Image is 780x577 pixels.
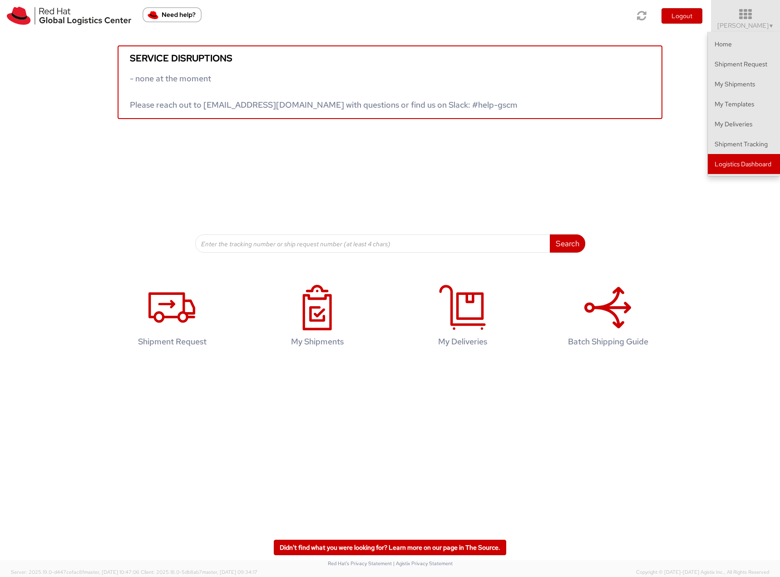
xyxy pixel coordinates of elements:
[636,569,769,576] span: Copyright © [DATE]-[DATE] Agistix Inc., All Rights Reserved
[195,234,550,253] input: Enter the tracking number or ship request number (at least 4 chars)
[769,22,774,30] span: ▼
[114,337,231,346] h4: Shipment Request
[550,234,585,253] button: Search
[404,337,521,346] h4: My Deliveries
[141,569,257,575] span: Client: 2025.18.0-5db8ab7
[393,560,453,567] a: | Agistix Privacy Statement
[708,34,780,54] a: Home
[708,54,780,74] a: Shipment Request
[202,569,257,575] span: master, [DATE] 09:34:17
[249,275,385,360] a: My Shipments
[130,53,650,63] h5: Service disruptions
[11,569,139,575] span: Server: 2025.19.0-d447cefac8f
[708,74,780,94] a: My Shipments
[662,8,702,24] button: Logout
[143,7,202,22] button: Need help?
[717,21,774,30] span: [PERSON_NAME]
[708,94,780,114] a: My Templates
[540,275,676,360] a: Batch Shipping Guide
[84,569,139,575] span: master, [DATE] 10:47:06
[7,7,131,25] img: rh-logistics-00dfa346123c4ec078e1.svg
[395,275,531,360] a: My Deliveries
[708,114,780,134] a: My Deliveries
[549,337,666,346] h4: Batch Shipping Guide
[708,154,780,174] a: Logistics Dashboard
[104,275,240,360] a: Shipment Request
[130,73,518,110] span: - none at the moment Please reach out to [EMAIL_ADDRESS][DOMAIN_NAME] with questions or find us o...
[118,45,662,119] a: Service disruptions - none at the moment Please reach out to [EMAIL_ADDRESS][DOMAIN_NAME] with qu...
[328,560,392,567] a: Red Hat's Privacy Statement
[274,540,506,555] a: Didn't find what you were looking for? Learn more on our page in The Source.
[708,134,780,154] a: Shipment Tracking
[259,337,376,346] h4: My Shipments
